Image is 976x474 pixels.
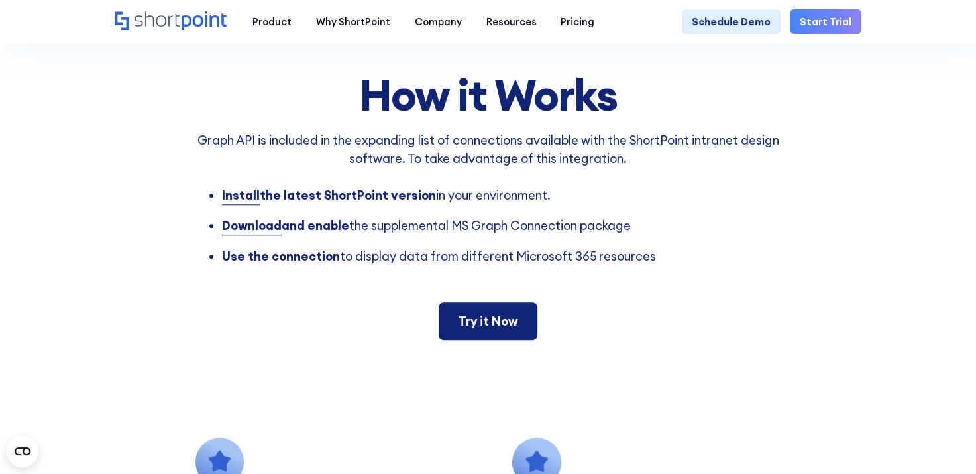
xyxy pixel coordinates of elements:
li: to display data from different Microsoft 365 resources [222,247,781,302]
li: in your environment. [222,186,781,205]
div: Resources [486,15,537,29]
div: Product [252,15,292,29]
strong: Download [222,218,282,233]
a: Schedule Demo [682,9,780,34]
strong: the latest ShortPoint version [260,188,436,203]
a: Try it Now [439,302,537,340]
a: Start Trial [790,9,861,34]
h2: How it Works [195,71,781,119]
a: Download [222,217,282,235]
iframe: Chat Widget [910,410,976,474]
a: Why ShortPoint [304,9,403,34]
strong: and enable [282,218,349,233]
a: Install [222,186,260,205]
p: Graph API is included in the expanding list of connections available with the ShortPoint intranet... [195,131,781,186]
div: Company [415,15,462,29]
a: Company [402,9,474,34]
strong: Install [222,188,260,203]
a: Product [241,9,304,34]
strong: Use the connection [222,249,340,264]
li: the supplemental MS Graph Connection package [222,217,781,235]
button: Open CMP widget [7,436,38,467]
a: Pricing [549,9,607,34]
div: Why ShortPoint [316,15,390,29]
a: Resources [474,9,549,34]
a: Home [115,11,228,32]
div: Pricing [561,15,594,29]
